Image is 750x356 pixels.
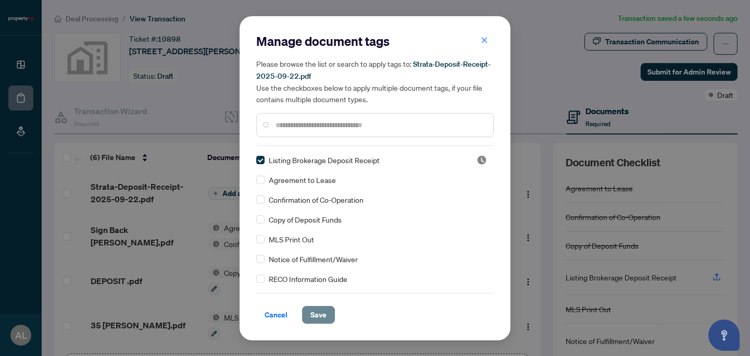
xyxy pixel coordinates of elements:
[269,273,347,285] span: RECO Information Guide
[310,306,327,323] span: Save
[269,253,358,265] span: Notice of Fulfillment/Waiver
[269,174,336,186] span: Agreement to Lease
[256,58,494,105] h5: Please browse the list or search to apply tags to: Use the checkboxes below to apply multiple doc...
[256,306,296,324] button: Cancel
[477,155,487,165] img: status
[302,306,335,324] button: Save
[481,36,488,44] span: close
[256,59,491,81] span: Strata-Deposit-Receipt-2025-09-22.pdf
[265,306,287,323] span: Cancel
[269,214,342,225] span: Copy of Deposit Funds
[256,33,494,50] h2: Manage document tags
[269,194,364,205] span: Confirmation of Co-Operation
[269,154,380,166] span: Listing Brokerage Deposit Receipt
[477,155,487,165] span: Pending Review
[269,234,314,245] span: MLS Print Out
[708,320,740,351] button: Open asap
